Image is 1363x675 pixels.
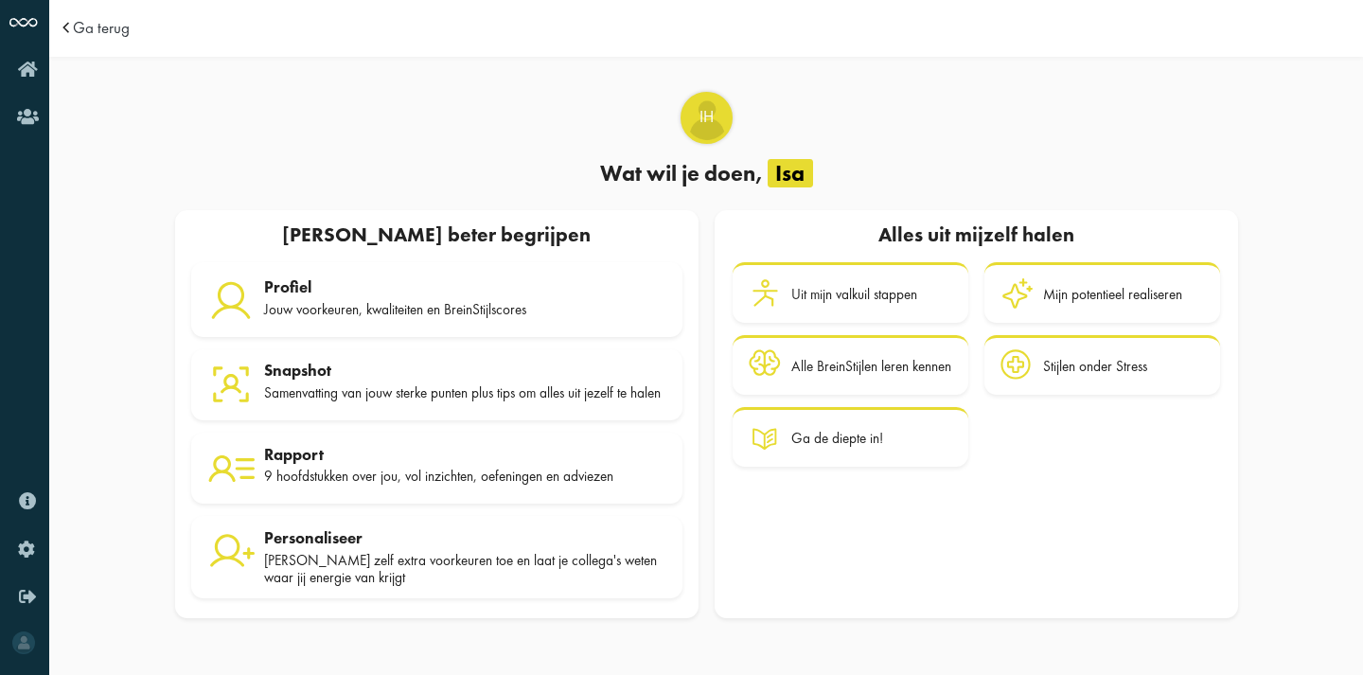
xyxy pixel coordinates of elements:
div: Uit mijn valkuil stappen [791,286,917,303]
a: Ga terug [73,20,130,36]
div: Stijlen onder Stress [1043,358,1147,375]
a: Rapport 9 hoofdstukken over jou, vol inzichten, oefeningen en adviezen [191,433,682,505]
div: Ga de diepte in! [791,430,883,447]
span: Wat wil je doen, [600,159,763,187]
a: Stijlen onder Stress [984,335,1220,396]
div: Jouw voorkeuren, kwaliteiten en BreinStijlscores [264,301,666,318]
span: Isa [768,159,813,187]
span: IH [682,106,731,129]
div: [PERSON_NAME] beter begrijpen [183,219,690,255]
a: Uit mijn valkuil stappen [733,262,968,323]
div: Personaliseer [264,528,666,547]
div: Alle BreinStijlen leren kennen [791,358,951,375]
a: Alle BreinStijlen leren kennen [733,335,968,396]
div: [PERSON_NAME] zelf extra voorkeuren toe en laat je collega's weten waar jij energie van krijgt [264,552,666,587]
a: Profiel Jouw voorkeuren, kwaliteiten en BreinStijlscores [191,262,682,337]
div: Isa Houdé [681,92,733,144]
div: Alles uit mijzelf halen [731,219,1222,255]
a: Ga de diepte in! [733,407,968,468]
a: Personaliseer [PERSON_NAME] zelf extra voorkeuren toe en laat je collega's weten waar jij energie... [191,516,682,598]
a: Mijn potentieel realiseren [984,262,1220,323]
div: Mijn potentieel realiseren [1043,286,1182,303]
div: 9 hoofdstukken over jou, vol inzichten, oefeningen en adviezen [264,468,666,485]
a: Snapshot Samenvatting van jouw sterke punten plus tips om alles uit jezelf te halen [191,349,682,421]
div: Samenvatting van jouw sterke punten plus tips om alles uit jezelf te halen [264,384,666,401]
div: Rapport [264,445,666,464]
div: Profiel [264,277,666,296]
div: Snapshot [264,361,666,380]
